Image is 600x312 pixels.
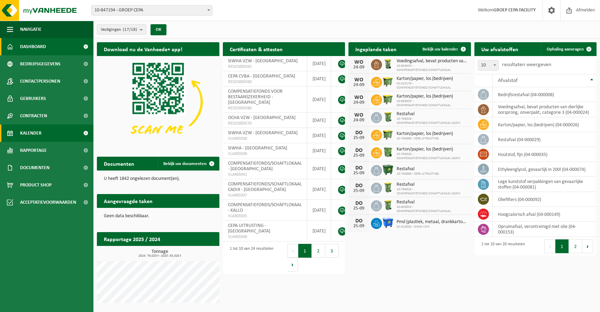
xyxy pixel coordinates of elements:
[307,128,331,143] td: [DATE]
[352,171,366,176] div: 25-09
[382,76,394,88] img: WB-1100-HPE-GN-50
[20,38,46,55] span: Dashboard
[228,172,302,177] span: VLA903341
[228,146,287,151] span: SIWHA - [GEOGRAPHIC_DATA]
[228,136,302,141] span: VLA903338
[352,59,366,65] div: WO
[352,65,366,70] div: 24-09
[92,6,212,15] span: 10-847194 - GROEP CEPA
[97,24,146,35] button: Vestigingen(17/18)
[228,115,296,120] span: OCHA VZW - [GEOGRAPHIC_DATA]
[20,21,42,38] span: Navigatie
[100,249,219,258] h3: Tonnage
[382,164,394,176] img: WB-1100-HPE-GN-01
[20,159,49,176] span: Documenten
[478,60,499,71] span: 10
[97,42,189,56] h2: Download nu de Vanheede+ app!
[228,223,270,234] span: CEPA UITRUSTING - [GEOGRAPHIC_DATA]
[382,199,394,211] img: WB-0240-HPE-GN-51
[307,221,331,241] td: [DATE]
[382,111,394,123] img: WB-0240-HPE-GN-51
[228,64,302,70] span: RED25003565
[397,137,453,141] span: 10-740968 - CEPA UITRUSTING
[382,146,394,158] img: WB-0370-HPE-GN-51
[397,131,453,137] span: Karton/papier, los (bedrijven)
[352,148,366,153] div: DO
[555,239,569,253] button: 1
[397,200,467,205] span: Restafval
[397,64,467,72] span: 10-803633 - COMPENSATIEFONDS/SCHAFTLOKAAL
[352,83,366,88] div: 24-09
[352,224,366,229] div: 25-09
[97,157,141,170] h2: Documenten
[493,8,536,13] strong: GROEP CEPA FACILITY
[397,182,467,187] span: Restafval
[493,87,597,102] td: bedrijfsrestafval (04-000008)
[312,244,325,258] button: 2
[569,239,582,253] button: 2
[474,42,525,56] h2: Uw afvalstoffen
[228,182,302,192] span: COMPENSATIEFONDS/SCHAFTLOKAAL CADIX - [GEOGRAPHIC_DATA]
[298,244,312,258] button: 1
[228,213,302,219] span: VLA903335
[228,161,302,172] span: COMPENSATIEFONDS/SCHAFTLOKAAL - [GEOGRAPHIC_DATA]
[382,182,394,193] img: WB-0240-HPE-GN-51
[287,244,298,258] button: Previous
[151,24,166,35] button: OK
[478,239,525,254] div: 1 tot 10 van 20 resultaten
[352,136,366,140] div: 25-09
[397,58,467,64] span: Voedingsafval, bevat producten van dierlijke oorsprong, onverpakt, categorie 3
[307,71,331,86] td: [DATE]
[493,132,597,147] td: restafval (04-000029)
[498,78,518,83] span: Afvalstof
[20,90,46,107] span: Gebruikers
[352,130,366,136] div: DO
[541,42,596,56] a: Ophaling aanvragen
[228,234,302,240] span: VLA903340
[97,194,160,208] h2: Aangevraagde taken
[397,225,467,229] span: 02-013045 - OCHA VZW
[582,239,593,253] button: Next
[307,56,331,71] td: [DATE]
[287,258,298,272] button: Next
[382,93,394,105] img: WB-1100-HPE-GN-51
[397,76,467,82] span: Karton/papier, los (bedrijven)
[352,95,366,100] div: WO
[397,219,467,225] span: Pmd (plastiek, metaal, drankkartons) (bedrijven)
[307,113,331,128] td: [DATE]
[228,105,302,111] span: RED25003580
[97,232,167,246] h2: Rapportage 2025 / 2024
[104,176,212,181] p: U heeft 1842 ongelezen document(en).
[352,165,366,171] div: DO
[325,244,339,258] button: 3
[20,55,61,73] span: Bedrijfsgegevens
[228,121,302,126] span: RED25003570
[352,112,366,118] div: WO
[397,111,467,117] span: Restafval
[382,58,394,70] img: WB-0140-HPE-GN-50
[352,189,366,193] div: 25-09
[397,172,439,176] span: 10-740968 - CEPA UITRUSTING
[228,58,298,64] span: SIWHA VZW - [GEOGRAPHIC_DATA]
[352,201,366,206] div: DO
[163,162,207,166] span: Bekijk uw documenten
[493,192,597,207] td: oliefilters (04-000092)
[20,107,47,125] span: Contracten
[223,42,290,56] h2: Certificaten & attesten
[123,27,137,32] count: (17/18)
[348,42,403,56] h2: Ingeplande taken
[397,117,467,125] span: 10-764928 - COMPENSATIEFONDS/SCHAFTLOKAAL CADIX
[544,239,555,253] button: Previous
[20,176,52,194] span: Product Shop
[158,157,219,171] a: Bekijk uw documenten
[101,25,137,35] span: Vestigingen
[397,99,467,108] span: 10-803633 - COMPENSATIEFONDS/SCHAFTLOKAAL
[397,147,467,152] span: Karton/papier, los (bedrijven)
[20,194,76,211] span: Acceptatievoorwaarden
[228,130,298,136] span: SIWHA VZW - [GEOGRAPHIC_DATA]
[20,142,47,159] span: Rapportage
[228,202,302,213] span: COMPENSATIEFONDS/SCHAFTLOKAAL - KALLO
[397,187,467,196] span: 10-764928 - COMPENSATIEFONDS/SCHAFTLOKAAL CADIX
[104,214,212,219] p: Geen data beschikbaar.
[493,147,597,162] td: houtstof, fijn (04-000035)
